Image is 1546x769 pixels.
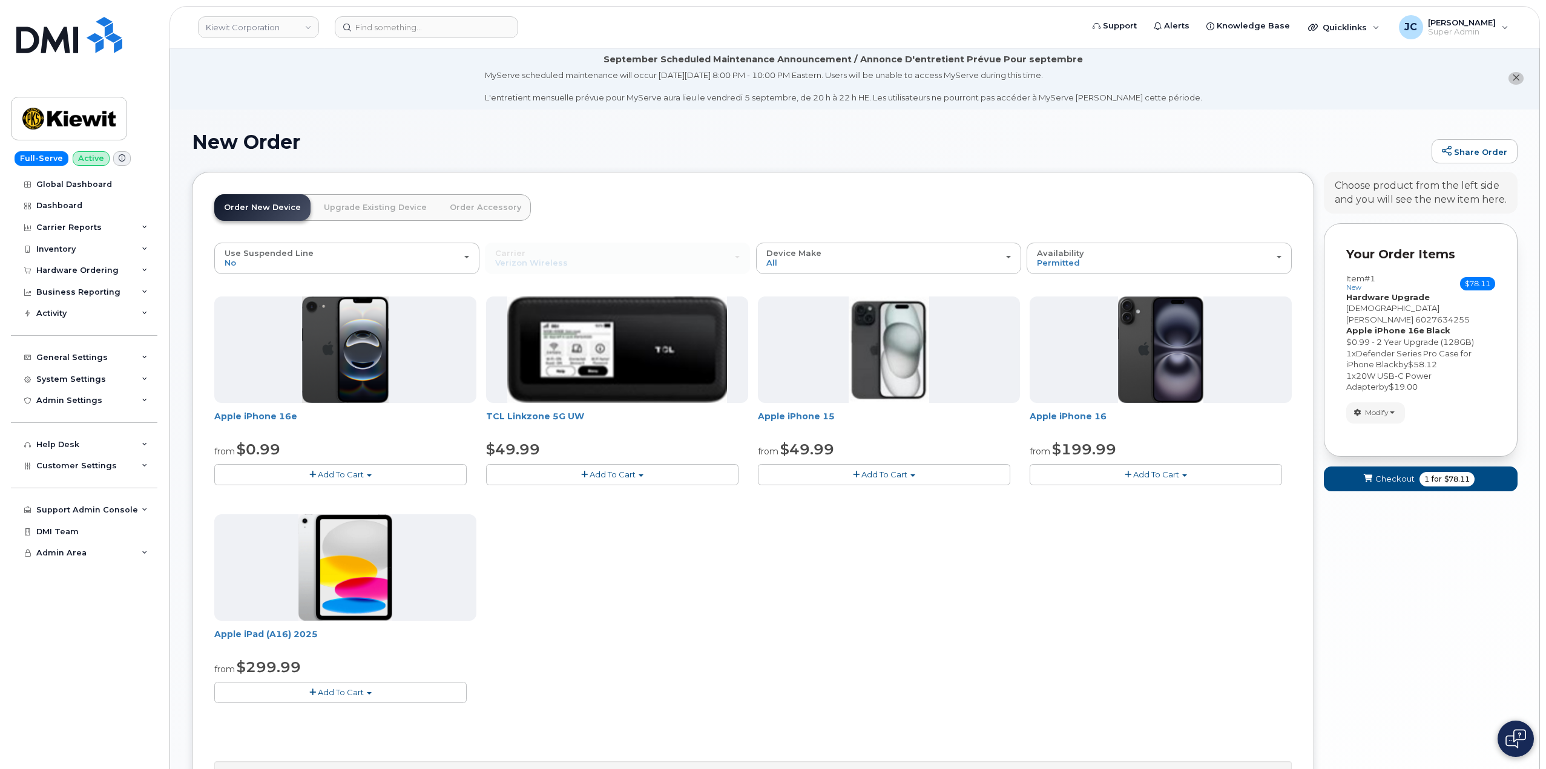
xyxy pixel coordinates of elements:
[756,243,1021,274] button: Device Make All
[214,446,235,457] small: from
[1335,179,1507,207] div: Choose product from the left side and you will see the new item here.
[214,410,476,434] div: Apple iPhone 16e
[1424,474,1429,485] span: 1
[214,243,479,274] button: Use Suspended Line No
[1460,277,1495,290] span: $78.11
[486,440,540,458] span: $49.99
[1426,326,1450,335] strong: Black
[214,194,311,221] a: Order New Device
[507,296,727,403] img: linkzone5g.png
[1030,446,1050,457] small: from
[766,248,821,258] span: Device Make
[237,658,301,676] span: $299.99
[1346,326,1424,335] strong: Apple iPhone 16e
[604,53,1083,66] div: September Scheduled Maintenance Announcement / Annonce D'entretient Prévue Pour septembre
[214,682,467,703] button: Add To Cart
[758,464,1010,485] button: Add To Cart
[214,664,235,675] small: from
[1346,349,1352,358] span: 1
[1346,274,1375,292] h3: Item
[1346,370,1495,393] div: x by
[1389,382,1418,391] span: $19.00
[298,514,392,621] img: ipad_11.png
[758,411,835,422] a: Apple iPhone 15
[758,410,1020,434] div: Apple iPhone 15
[1415,315,1470,324] span: 6027634255
[1346,292,1430,302] strong: Hardware Upgrade
[1037,248,1084,258] span: Availability
[1346,371,1432,392] span: 20W USB-C Power Adapter
[766,258,777,267] span: All
[861,470,907,479] span: Add To Cart
[1118,296,1203,403] img: iphone_16_plus.png
[485,70,1202,103] div: MyServe scheduled maintenance will occur [DATE][DATE] 8:00 PM - 10:00 PM Eastern. Users will be u...
[1346,303,1439,324] span: [DEMOGRAPHIC_DATA][PERSON_NAME]
[1365,407,1389,418] span: Modify
[780,440,834,458] span: $49.99
[1346,283,1361,292] small: new
[1346,402,1405,424] button: Modify
[1375,473,1415,485] span: Checkout
[214,411,297,422] a: Apple iPhone 16e
[214,464,467,485] button: Add To Cart
[1030,464,1282,485] button: Add To Cart
[1346,246,1495,263] p: Your Order Items
[486,464,738,485] button: Add To Cart
[758,446,778,457] small: from
[1037,258,1080,267] span: Permitted
[1346,349,1472,370] span: Defender Series Pro Case for iPhone Black
[302,296,389,403] img: iphone16e.png
[192,131,1426,152] h1: New Order
[225,248,314,258] span: Use Suspended Line
[225,258,236,267] span: No
[1508,72,1524,85] button: close notification
[318,470,364,479] span: Add To Cart
[1030,411,1107,422] a: Apple iPhone 16
[486,410,748,434] div: TCL Linkzone 5G UW
[1429,474,1444,485] span: for
[314,194,436,221] a: Upgrade Existing Device
[440,194,531,221] a: Order Accessory
[1408,359,1437,369] span: $58.12
[1364,273,1375,283] span: #1
[590,470,636,479] span: Add To Cart
[1030,410,1292,434] div: Apple iPhone 16
[214,629,318,640] a: Apple iPad (A16) 2025
[1346,336,1495,348] div: $0.99 - 2 Year Upgrade (128GB)
[237,440,280,458] span: $0.99
[1432,139,1518,163] a: Share Order
[1346,371,1352,381] span: 1
[1324,466,1518,491] button: Checkout 1 for $78.11
[1346,348,1495,370] div: x by
[1052,440,1116,458] span: $199.99
[1027,243,1292,274] button: Availability Permitted
[486,411,584,422] a: TCL Linkzone 5G UW
[1133,470,1179,479] span: Add To Cart
[214,628,476,652] div: Apple iPad (A16) 2025
[318,687,364,697] span: Add To Cart
[1444,474,1470,485] span: $78.11
[1505,729,1526,748] img: Open chat
[849,296,929,403] img: iphone15.jpg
